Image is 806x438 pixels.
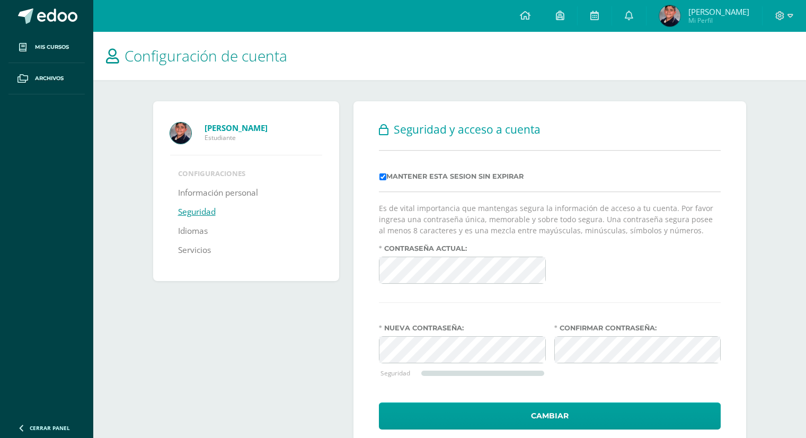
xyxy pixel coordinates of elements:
[394,122,541,137] span: Seguridad y acceso a cuenta
[380,369,421,377] div: Seguridad
[8,63,85,94] a: Archivos
[205,122,268,133] strong: [PERSON_NAME]
[8,32,85,63] a: Mis cursos
[688,6,749,17] span: [PERSON_NAME]
[379,172,524,180] label: Mantener esta sesion sin expirar
[379,402,721,430] button: Cambiar
[205,133,322,142] span: Estudiante
[379,244,546,252] label: Contraseña actual:
[379,173,386,180] input: Mantener esta sesion sin expirar
[178,169,314,178] li: Configuraciones
[178,241,211,260] a: Servicios
[178,222,208,241] a: Idiomas
[170,122,191,144] img: Profile picture of Gustavo Rafael González Martínez
[35,74,64,83] span: Archivos
[178,183,258,203] a: Información personal
[35,43,69,51] span: Mis cursos
[379,324,546,332] label: Nueva contraseña:
[379,203,721,236] p: Es de vital importancia que mantengas segura la información de acceso a tu cuenta. Por favor ingr...
[659,5,680,27] img: b4907ec3a8632bbe6b958c5ef8b8aa30.png
[30,424,70,432] span: Cerrar panel
[688,16,749,25] span: Mi Perfil
[205,122,322,133] a: [PERSON_NAME]
[554,324,721,332] label: Confirmar contraseña:
[178,203,216,222] a: Seguridad
[125,46,287,66] span: Configuración de cuenta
